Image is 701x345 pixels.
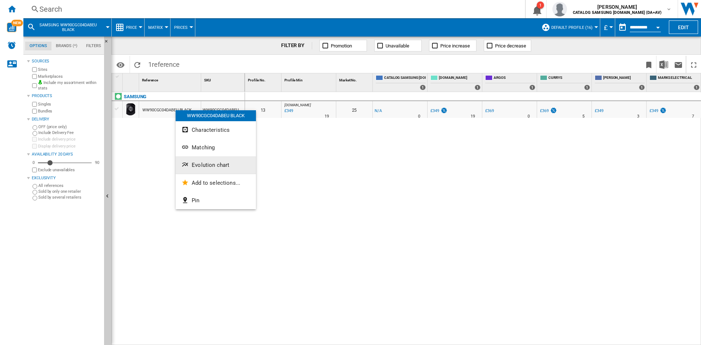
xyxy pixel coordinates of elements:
button: Pin... [176,192,256,209]
button: Characteristics [176,121,256,139]
span: Characteristics [192,127,230,133]
button: Add to selections... [176,174,256,192]
span: Matching [192,144,215,151]
span: Pin [192,197,199,204]
span: Evolution chart [192,162,229,168]
span: Add to selections... [192,180,240,186]
div: WW90CGC04DABEU BLACK [176,110,256,121]
button: Evolution chart [176,156,256,174]
button: Matching [176,139,256,156]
